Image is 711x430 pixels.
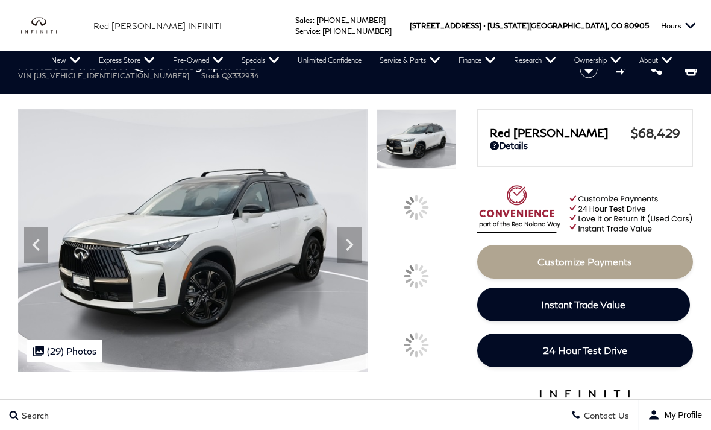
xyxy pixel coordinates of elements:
[490,140,680,151] a: Details
[477,334,693,367] a: 24 Hour Test Drive
[90,51,164,69] a: Express Store
[322,27,392,36] a: [PHONE_NUMBER]
[631,125,680,140] span: $68,429
[18,109,368,372] img: New 2026 2T RAD WHT INFINITI Autograph AWD image 1
[581,410,629,420] span: Contact Us
[410,21,649,30] a: [STREET_ADDRESS] • [US_STATE][GEOGRAPHIC_DATA], CO 80905
[630,51,681,69] a: About
[614,60,632,78] button: Compare vehicle
[660,410,702,420] span: My Profile
[477,245,693,279] a: Customize Payments
[449,51,505,69] a: Finance
[42,51,90,69] a: New
[295,16,313,25] span: Sales
[377,109,456,169] img: New 2026 2T RAD WHT INFINITI Autograph AWD image 1
[316,16,386,25] a: [PHONE_NUMBER]
[93,19,222,32] a: Red [PERSON_NAME] INFINITI
[21,17,75,34] img: INFINITI
[34,71,189,80] span: [US_VEHICLE_IDENTIFICATION_NUMBER]
[42,51,681,69] nav: Main Navigation
[541,299,625,310] span: Instant Trade Value
[27,340,102,362] div: (29) Photos
[313,16,315,25] span: :
[21,17,75,34] a: infiniti
[93,21,222,31] span: Red [PERSON_NAME] INFINITI
[477,288,690,321] a: Instant Trade Value
[371,51,449,69] a: Service & Parts
[18,71,34,80] span: VIN:
[490,125,680,140] a: Red [PERSON_NAME] $68,429
[19,410,49,420] span: Search
[295,27,319,36] span: Service
[201,71,222,80] span: Stock:
[537,256,632,267] span: Customize Payments
[319,27,321,36] span: :
[490,126,631,139] span: Red [PERSON_NAME]
[233,51,289,69] a: Specials
[505,51,565,69] a: Research
[565,51,630,69] a: Ownership
[639,400,711,430] button: user-profile-menu
[164,51,233,69] a: Pre-Owned
[289,51,371,69] a: Unlimited Confidence
[543,344,627,356] span: 24 Hour Test Drive
[222,71,259,80] span: QX332934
